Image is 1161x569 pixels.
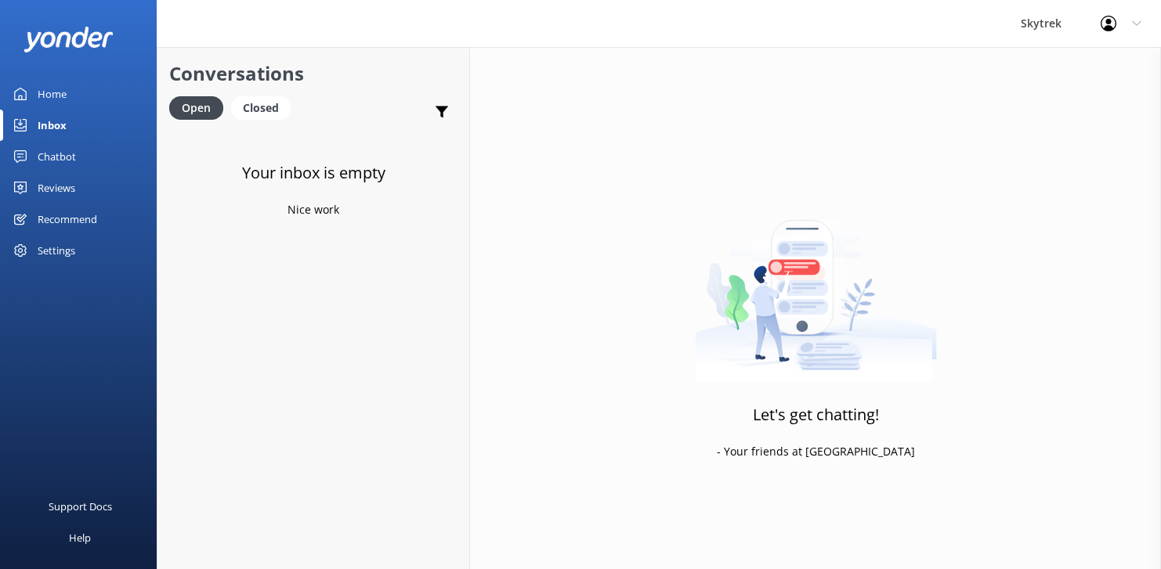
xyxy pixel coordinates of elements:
p: - Your friends at [GEOGRAPHIC_DATA] [717,443,915,460]
a: Closed [231,99,298,116]
div: Home [38,78,67,110]
h2: Conversations [169,59,458,88]
div: Inbox [38,110,67,141]
div: Help [69,522,91,553]
div: Settings [38,235,75,266]
div: Chatbot [38,141,76,172]
div: Open [169,96,223,120]
img: yonder-white-logo.png [24,27,114,52]
div: Closed [231,96,291,120]
div: Reviews [38,172,75,203]
div: Recommend [38,203,97,235]
h3: Your inbox is empty [242,160,385,185]
p: Nice work [288,201,339,218]
a: Open [169,99,231,116]
div: Support Docs [49,491,112,522]
img: artwork of a man stealing a conversation from at giant smartphone [695,187,937,383]
h3: Let's get chatting! [753,402,879,427]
